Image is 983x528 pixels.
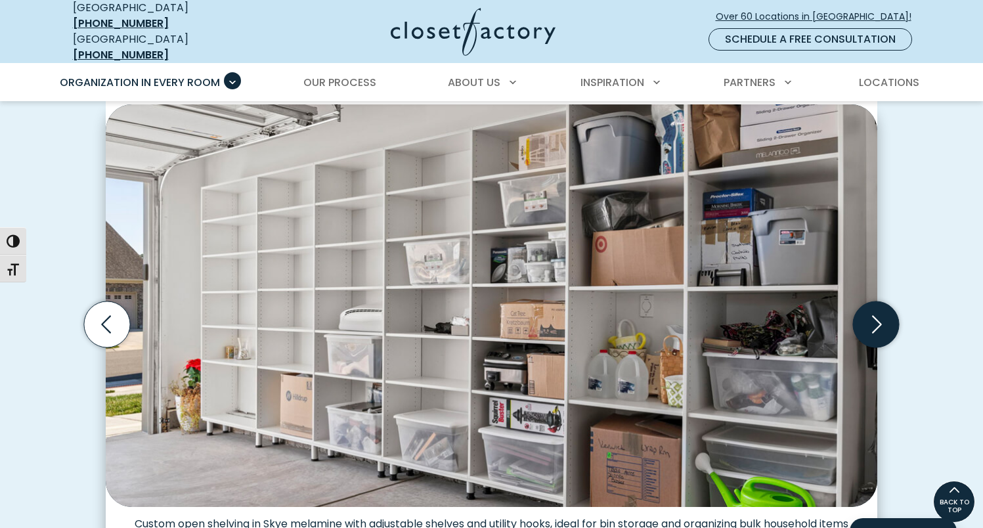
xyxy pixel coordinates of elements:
[724,75,775,90] span: Partners
[60,75,220,90] span: Organization in Every Room
[51,64,933,101] nav: Primary Menu
[715,5,923,28] a: Over 60 Locations in [GEOGRAPHIC_DATA]!
[448,75,500,90] span: About Us
[73,47,169,62] a: [PHONE_NUMBER]
[933,481,975,523] a: BACK TO TOP
[391,8,556,56] img: Closet Factory Logo
[716,10,922,24] span: Over 60 Locations in [GEOGRAPHIC_DATA]!
[859,75,919,90] span: Locations
[848,296,904,353] button: Next slide
[709,28,912,51] a: Schedule a Free Consultation
[79,296,135,353] button: Previous slide
[106,104,877,506] img: Garage wall with full-height white cabinetry, open cubbies
[303,75,376,90] span: Our Process
[580,75,644,90] span: Inspiration
[73,16,169,31] a: [PHONE_NUMBER]
[73,32,263,63] div: [GEOGRAPHIC_DATA]
[934,498,974,514] span: BACK TO TOP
